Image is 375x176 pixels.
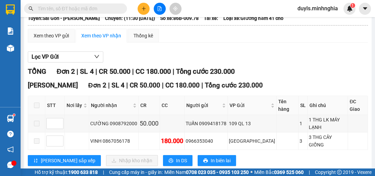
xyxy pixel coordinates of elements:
[165,81,200,89] span: CC 180.000
[130,81,160,89] span: CR 50.000
[38,5,119,12] input: Tìm tên, số ĐT hoặc mã đơn
[6,4,15,15] img: logo-vxr
[254,168,304,176] span: Miền Bắc
[28,67,46,75] span: TỔNG
[98,67,130,75] span: CR 50.000
[359,3,371,15] button: caret-down
[230,102,269,109] span: VP Gửi
[132,67,133,75] span: |
[68,169,98,175] strong: 1900 633 818
[300,137,306,145] div: 3
[250,171,253,174] span: ⚪️
[300,120,306,127] div: 1
[7,131,14,137] span: question-circle
[33,158,38,164] span: sort-ascending
[133,32,153,39] div: Thống kê
[7,45,14,52] img: warehouse-icon
[28,155,101,166] button: sort-ascending[PERSON_NAME] sắp xếp
[103,168,104,176] span: |
[362,5,368,12] span: caret-down
[81,32,121,39] div: Xem theo VP nhận
[164,168,249,176] span: Miền Nam
[80,67,93,75] span: SL 4
[229,137,275,145] div: [GEOGRAPHIC_DATA]
[91,102,131,109] span: Người nhận
[347,5,353,12] img: icon-new-feature
[28,15,100,21] b: Tuyến: Sài Gòn - [PERSON_NAME]
[186,102,221,109] span: Người gửi
[348,96,368,115] th: ĐC Giao
[67,102,82,109] span: Nơi lấy
[163,155,192,166] button: printerIn DS
[32,52,59,61] span: Lọc VP Gửi
[88,81,106,89] span: Đơn 2
[198,155,236,166] button: printerIn biên lai
[228,115,277,132] td: 109 QL 13
[34,32,69,39] div: Xem theo VP gửi
[298,96,308,115] th: SL
[35,168,98,176] span: Hỗ trợ kỹ thuật:
[28,51,103,62] button: Lọc VP Gửi
[203,158,208,164] span: printer
[292,4,343,13] span: duyls.minhnghia
[139,96,160,115] th: CR
[138,3,150,15] button: plus
[106,155,158,166] button: downloadNhập kho nhận
[154,3,166,15] button: file-add
[28,6,33,11] span: search
[351,3,354,8] span: 1
[162,81,164,89] span: |
[41,157,95,164] span: [PERSON_NAME] sắp xếp
[350,3,355,8] sup: 1
[308,96,348,115] th: Ghi chú
[28,81,78,89] span: [PERSON_NAME]
[7,27,14,35] img: solution-icon
[90,137,137,145] div: VINH 0867056178
[309,116,347,131] div: 1 THG LK MÁY LẠNH
[277,96,298,115] th: Tên hàng
[176,157,187,164] span: In DS
[13,114,15,116] sup: 1
[228,132,277,150] td: Sài Gòn
[108,81,110,89] span: |
[95,67,97,75] span: |
[109,168,163,176] span: Cung cấp máy in - giấy in:
[223,14,283,22] span: Loại xe: Giường nằm 41 chỗ
[169,3,181,15] button: aim
[7,115,14,122] img: warehouse-icon
[57,67,75,75] span: Đơn 2
[7,146,14,153] span: notification
[186,137,226,145] div: 0966353040
[229,120,275,127] div: 109 QL 13
[135,67,171,75] span: CC 180.000
[337,170,342,175] span: copyright
[309,133,347,149] div: 3 THG CÂY GIỐNG
[309,168,310,176] span: |
[7,162,14,168] span: message
[141,6,146,11] span: plus
[186,120,226,127] div: TUẤN 0909418178
[157,6,162,11] span: file-add
[140,119,159,128] div: 50.000
[45,96,65,115] th: STT
[173,6,178,11] span: aim
[168,158,173,164] span: printer
[90,120,137,127] div: CƯỜNG 0908792000
[160,96,185,115] th: CC
[172,67,174,75] span: |
[274,169,304,175] strong: 0369 525 060
[77,67,78,75] span: |
[112,81,125,89] span: SL 4
[204,14,218,22] span: Tài xế:
[126,81,128,89] span: |
[160,14,199,22] span: Số xe: 86B-009.78
[105,14,155,22] span: Chuyến: (11:30 [DATE])
[161,136,183,146] div: 180.000
[186,169,249,175] strong: 0708 023 035 - 0935 103 250
[211,157,231,164] span: In biên lai
[176,67,234,75] span: Tổng cước 230.000
[201,81,203,89] span: |
[205,81,263,89] span: Tổng cước 230.000
[94,54,99,59] span: down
